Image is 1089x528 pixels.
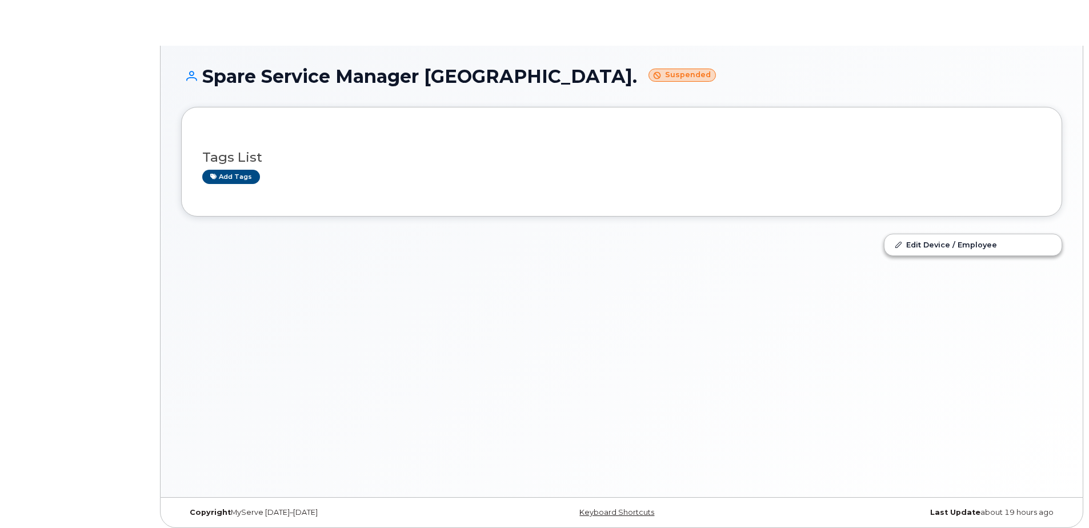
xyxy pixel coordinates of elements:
[181,66,1062,86] h1: Spare Service Manager [GEOGRAPHIC_DATA].
[648,69,716,82] small: Suspended
[202,150,1041,165] h3: Tags List
[930,508,980,517] strong: Last Update
[768,508,1062,517] div: about 19 hours ago
[579,508,654,517] a: Keyboard Shortcuts
[181,508,475,517] div: MyServe [DATE]–[DATE]
[190,508,231,517] strong: Copyright
[884,234,1062,255] a: Edit Device / Employee
[202,170,260,184] a: Add tags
